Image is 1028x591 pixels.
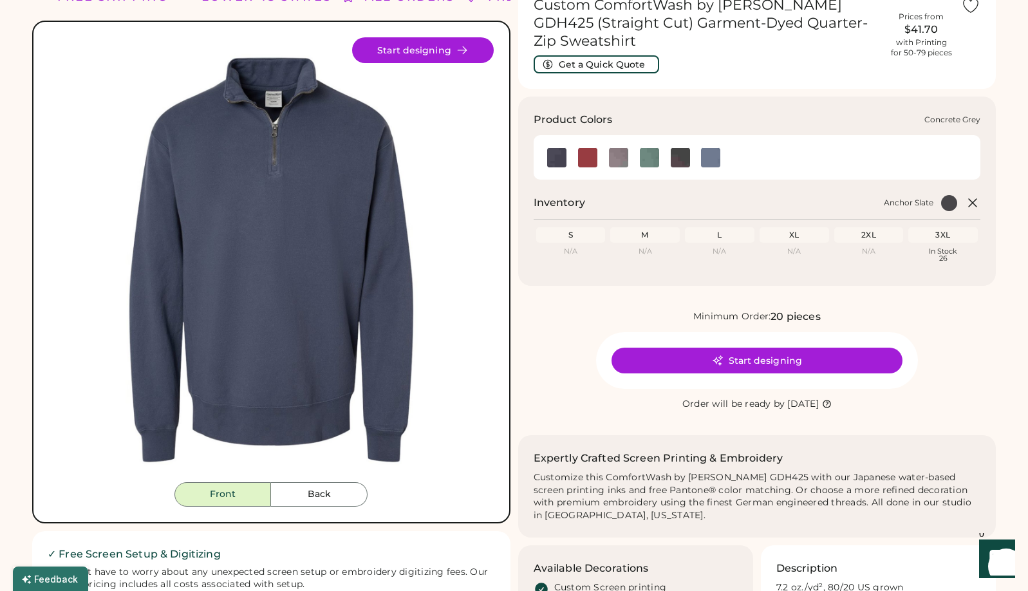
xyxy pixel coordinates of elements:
[771,309,820,324] div: 20 pieces
[911,248,975,262] div: In Stock 26
[762,230,827,240] div: XL
[547,148,566,167] div: Anchor Slate
[609,148,628,167] div: Concrete Grey
[924,115,980,125] div: Concrete Grey
[174,482,271,507] button: Front
[271,482,368,507] button: Back
[534,561,649,576] h3: Available Decorations
[539,230,603,240] div: S
[682,398,785,411] div: Order will be ready by
[578,148,597,167] div: Cayenne
[776,561,838,576] h3: Description
[762,248,827,255] div: N/A
[578,148,597,167] img: Cayenne Swatch Image
[534,55,659,73] button: Get a Quick Quote
[48,547,495,562] h2: ✓ Free Screen Setup & Digitizing
[884,198,933,208] div: Anchor Slate
[911,230,975,240] div: 3XL
[693,310,771,323] div: Minimum Order:
[671,148,690,167] div: New Railroad Grey
[891,37,952,58] div: with Printing for 50-79 pieces
[889,22,953,37] div: $41.70
[534,195,585,211] h2: Inventory
[787,398,819,411] div: [DATE]
[640,148,659,167] img: Cypress Green Swatch Image
[967,533,1022,588] iframe: Front Chat
[701,148,720,167] img: Saltwater Swatch Image
[899,12,944,22] div: Prices from
[671,148,690,167] img: New Railroad Grey Swatch Image
[687,230,752,240] div: L
[609,148,628,167] img: Concrete Grey Swatch Image
[534,471,981,523] div: Customize this ComfortWash by [PERSON_NAME] GDH425 with our Japanese water-based screen printing ...
[837,248,901,255] div: N/A
[49,37,494,482] div: GDH425 Style Image
[539,248,603,255] div: N/A
[613,248,677,255] div: N/A
[534,451,783,466] h2: Expertly Crafted Screen Printing & Embroidery
[612,348,902,373] button: Start designing
[534,112,613,127] h3: Product Colors
[613,230,677,240] div: M
[687,248,752,255] div: N/A
[352,37,494,63] button: Start designing
[547,148,566,167] img: Anchor Slate Swatch Image
[837,230,901,240] div: 2XL
[701,148,720,167] div: Saltwater
[640,148,659,167] div: Cypress Green
[49,37,494,482] img: GDH425 - Anchor Slate Front Image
